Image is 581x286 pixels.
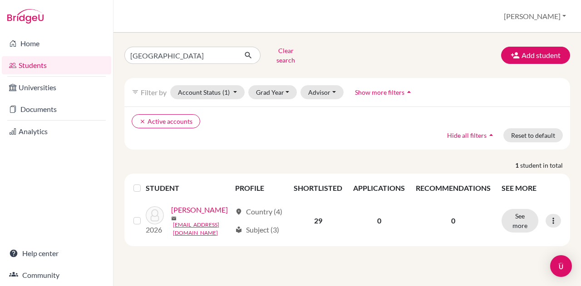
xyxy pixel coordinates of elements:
[348,199,410,242] td: 0
[501,47,570,64] button: Add student
[2,56,111,74] a: Students
[2,266,111,284] a: Community
[146,177,230,199] th: STUDENT
[2,122,111,141] a: Analytics
[132,114,200,128] button: clearActive accounts
[235,224,279,235] div: Subject (3)
[222,88,230,96] span: (1)
[146,206,164,224] img: Varde, Athena
[235,226,242,233] span: local_library
[410,177,496,199] th: RECOMMENDATIONS
[487,131,496,140] i: arrow_drop_up
[173,221,231,237] a: [EMAIL_ADDRESS][DOMAIN_NAME]
[515,160,520,170] strong: 1
[132,88,139,96] i: filter_list
[416,215,491,226] p: 0
[141,88,167,97] span: Filter by
[288,199,348,242] td: 29
[235,208,242,215] span: location_on
[139,118,146,125] i: clear
[348,177,410,199] th: APPLICATIONS
[300,85,344,99] button: Advisor
[288,177,348,199] th: SHORTLISTED
[496,177,566,199] th: SEE MORE
[439,128,503,142] button: Hide all filtersarrow_drop_up
[230,177,288,199] th: PROFILE
[248,85,297,99] button: Grad Year
[502,209,538,233] button: See more
[2,244,111,262] a: Help center
[355,88,404,96] span: Show more filters
[550,255,572,277] div: Open Intercom Messenger
[447,131,487,139] span: Hide all filters
[124,47,237,64] input: Find student by name...
[404,87,414,97] i: arrow_drop_up
[347,85,421,99] button: Show more filtersarrow_drop_up
[261,44,311,67] button: Clear search
[2,100,111,118] a: Documents
[2,78,111,97] a: Universities
[520,160,570,170] span: student in total
[500,8,570,25] button: [PERSON_NAME]
[7,9,44,24] img: Bridge-U
[2,34,111,53] a: Home
[171,204,228,215] a: [PERSON_NAME]
[503,128,563,142] button: Reset to default
[146,224,164,235] p: 2026
[170,85,245,99] button: Account Status(1)
[171,216,177,221] span: mail
[235,206,282,217] div: Country (4)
